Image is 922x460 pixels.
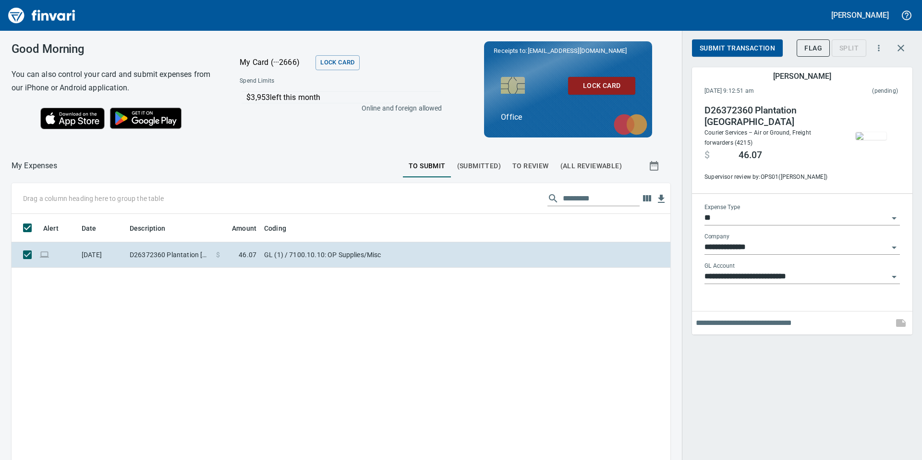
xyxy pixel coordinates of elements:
span: Lock Card [320,57,354,68]
img: Download on the App Store [40,108,105,129]
span: Spend Limits [240,76,357,86]
p: Drag a column heading here to group the table [23,194,164,203]
label: Company [704,234,729,239]
span: Coding [264,223,286,234]
button: Lock Card [568,77,635,95]
p: Office [501,112,635,123]
span: This charge has not been settled by the merchant yet. This usually takes a couple of days but in ... [813,87,898,96]
div: Transaction still pending, cannot split yet. It usually takes 2-3 days for a merchant to settle a... [832,43,866,51]
span: $ [216,250,220,260]
h4: D26372360 Plantation [GEOGRAPHIC_DATA] [704,105,835,128]
h3: Good Morning [12,42,216,56]
nav: breadcrumb [12,160,57,172]
img: Get it on Google Play [105,102,187,134]
button: Close transaction [889,37,912,60]
button: Flag [797,39,830,57]
button: [PERSON_NAME] [829,8,891,23]
td: D26372360 Plantation [GEOGRAPHIC_DATA] [126,242,212,268]
span: Description [130,223,178,234]
button: Lock Card [315,55,359,70]
span: This records your note into the expense [889,311,912,335]
button: Download Table [654,192,668,206]
button: More [868,37,889,59]
span: Lock Card [576,80,628,92]
h5: [PERSON_NAME] [773,71,831,81]
span: [EMAIL_ADDRESS][DOMAIN_NAME] [527,46,628,55]
p: Receipts to: [494,46,643,56]
span: 46.07 [239,250,256,260]
label: Expense Type [704,204,740,210]
h5: [PERSON_NAME] [831,10,889,20]
span: Supervisor review by: OPS01 ([PERSON_NAME]) [704,173,835,182]
td: [DATE] [78,242,126,268]
button: Open [887,270,901,284]
span: (Submitted) [457,160,501,172]
img: Finvari [6,4,78,27]
img: receipts%2Ftapani%2F2025-09-02%2F6S13ZTOUtRe6fcgWlY7ETyysfZn1__ENPWWmQ7bhxfiDbvK94i.jpg [856,132,886,140]
span: Description [130,223,166,234]
span: Date [82,223,109,234]
img: mastercard.svg [609,109,652,140]
span: Date [82,223,97,234]
p: My Card (···2666) [240,57,312,68]
button: Submit Transaction [692,39,783,57]
span: [DATE] 9:12:51 am [704,87,813,96]
td: GL (1) / 7100.10.10: OP Supplies/Misc [260,242,500,268]
h6: You can also control your card and submit expenses from our iPhone or Android application. [12,68,216,95]
span: (All Reviewable) [560,160,622,172]
span: Submit Transaction [700,42,775,54]
span: To Review [512,160,549,172]
button: Open [887,211,901,225]
button: Choose columns to display [640,191,654,206]
span: Alert [43,223,59,234]
span: To Submit [409,160,446,172]
span: Online transaction [39,251,49,258]
span: Flag [804,42,822,54]
span: Coding [264,223,299,234]
label: GL Account [704,263,735,269]
p: $3,953 left this month [246,92,441,103]
span: Amount [232,223,256,234]
span: Courier Services – Air or Ground, Freight forwarders (4215) [704,129,811,146]
button: Show transactions within a particular date range [640,154,670,177]
p: Online and foreign allowed [232,103,442,113]
span: 46.07 [739,149,762,161]
span: $ [704,149,710,161]
p: My Expenses [12,160,57,172]
span: Amount [219,223,256,234]
button: Open [887,241,901,254]
span: Alert [43,223,71,234]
